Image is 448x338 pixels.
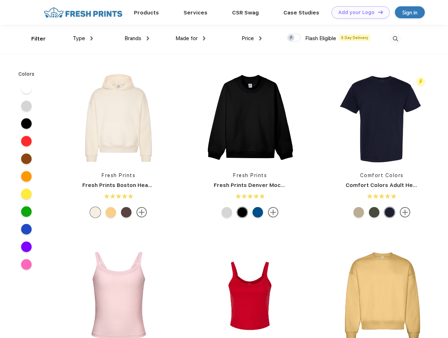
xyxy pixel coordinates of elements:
div: Sign in [402,8,417,17]
a: Sign in [395,6,425,18]
a: Comfort Colors [360,173,404,178]
div: Navy [384,207,395,218]
div: Filter [31,35,46,43]
span: Type [73,35,85,42]
div: Royal Blue [252,207,263,218]
a: Fresh Prints [102,173,135,178]
img: dropdown.png [259,36,262,40]
img: dropdown.png [203,36,205,40]
div: Dark Chocolate [121,207,132,218]
img: dropdown.png [90,36,93,40]
div: Ash Grey [222,207,232,218]
div: Buttermilk [90,207,101,218]
img: flash_active_toggle.svg [416,77,425,87]
a: Products [134,10,159,16]
span: Brands [124,35,141,42]
div: Black [237,207,248,218]
div: Add your Logo [338,10,375,15]
img: fo%20logo%202.webp [42,6,124,19]
img: more.svg [136,207,147,218]
a: Fresh Prints Denver Mock Neck Heavyweight Sweatshirt [214,182,366,188]
div: Colors [13,70,40,78]
span: Made for [175,35,198,42]
img: func=resize&h=266 [72,71,165,165]
img: dropdown.png [147,36,149,40]
img: func=resize&h=266 [335,71,429,165]
div: Bahama Yellow [105,207,116,218]
div: Khaki [353,207,364,218]
img: desktop_search.svg [390,33,401,45]
img: more.svg [400,207,410,218]
span: Flash Eligible [305,35,336,42]
img: func=resize&h=266 [203,71,297,165]
span: 5 Day Delivery [339,35,370,41]
a: Fresh Prints Boston Heavyweight Hoodie [82,182,193,188]
a: Fresh Prints [233,173,267,178]
img: more.svg [268,207,279,218]
div: Sage [369,207,379,218]
img: DT [378,10,383,14]
span: Price [242,35,254,42]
